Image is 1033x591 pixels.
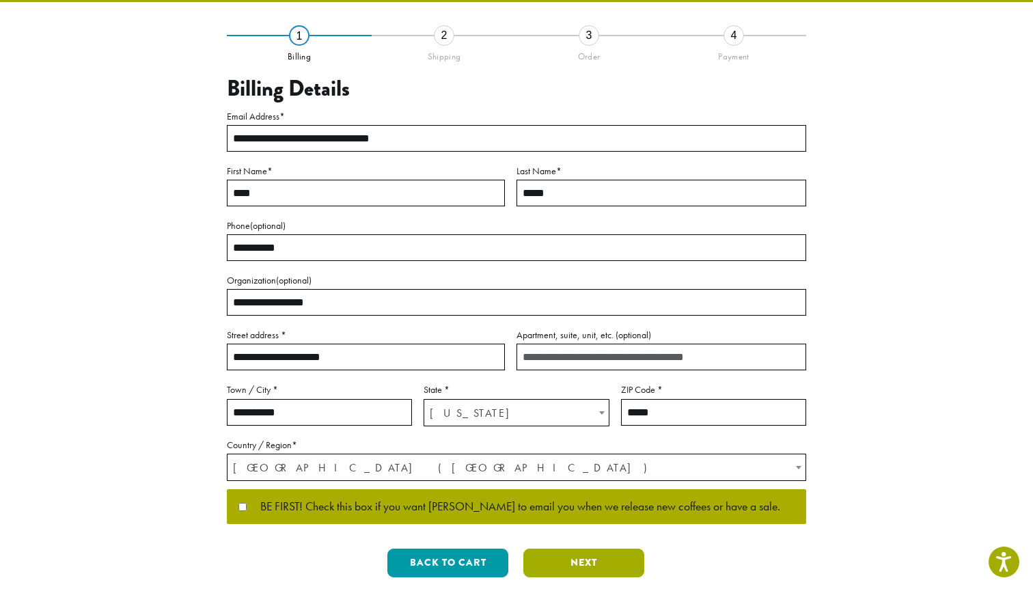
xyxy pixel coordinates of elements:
[227,108,806,125] label: Email Address
[247,501,780,513] span: BE FIRST! Check this box if you want [PERSON_NAME] to email you when we release new coffees or ha...
[228,454,805,481] span: United States (US)
[227,454,806,481] span: Country / Region
[276,274,312,286] span: (optional)
[227,76,806,102] h3: Billing Details
[523,549,644,577] button: Next
[434,25,454,46] div: 2
[424,381,609,398] label: State
[516,163,806,180] label: Last Name
[238,503,247,511] input: BE FIRST! Check this box if you want [PERSON_NAME] to email you when we release new coffees or ha...
[289,25,309,46] div: 1
[661,46,806,62] div: Payment
[227,163,505,180] label: First Name
[516,46,661,62] div: Order
[227,381,412,398] label: Town / City
[724,25,744,46] div: 4
[250,219,286,232] span: (optional)
[372,46,516,62] div: Shipping
[387,549,508,577] button: Back to cart
[621,381,806,398] label: ZIP Code
[616,329,651,341] span: (optional)
[424,400,608,426] span: Ohio
[424,399,609,426] span: State
[227,46,372,62] div: Billing
[579,25,599,46] div: 3
[516,327,806,344] label: Apartment, suite, unit, etc.
[227,272,806,289] label: Organization
[227,327,505,344] label: Street address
